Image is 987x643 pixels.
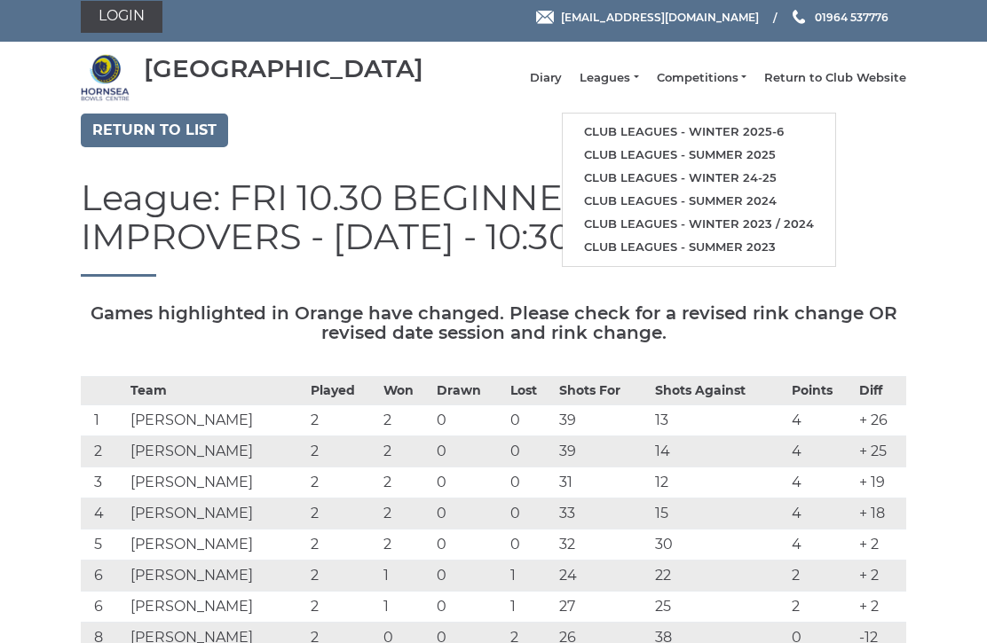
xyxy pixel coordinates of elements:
[379,592,432,623] td: 1
[81,561,126,592] td: 6
[432,498,505,529] td: 0
[126,561,306,592] td: [PERSON_NAME]
[306,467,379,498] td: 2
[126,405,306,436] td: [PERSON_NAME]
[555,377,651,405] th: Shots For
[306,405,379,436] td: 2
[651,529,787,561] td: 30
[506,405,555,436] td: 0
[555,529,651,561] td: 32
[379,467,432,498] td: 2
[379,498,432,529] td: 2
[855,467,906,498] td: + 19
[651,561,787,592] td: 22
[563,167,835,190] a: Club leagues - Winter 24-25
[555,592,651,623] td: 27
[580,70,638,86] a: Leagues
[379,436,432,467] td: 2
[432,467,505,498] td: 0
[563,190,835,213] a: Club leagues - Summer 2024
[81,53,130,102] img: Hornsea Bowls Centre
[81,467,126,498] td: 3
[506,529,555,561] td: 0
[555,561,651,592] td: 24
[790,9,888,26] a: Phone us 01964 537776
[855,561,906,592] td: + 2
[651,498,787,529] td: 15
[855,377,906,405] th: Diff
[506,561,555,592] td: 1
[651,467,787,498] td: 12
[651,405,787,436] td: 13
[432,377,505,405] th: Drawn
[81,114,228,147] a: Return to list
[530,70,562,86] a: Diary
[787,529,856,561] td: 4
[306,529,379,561] td: 2
[561,10,759,23] span: [EMAIL_ADDRESS][DOMAIN_NAME]
[379,529,432,561] td: 2
[506,467,555,498] td: 0
[651,436,787,467] td: 14
[126,592,306,623] td: [PERSON_NAME]
[764,70,906,86] a: Return to Club Website
[787,498,856,529] td: 4
[379,405,432,436] td: 2
[506,377,555,405] th: Lost
[306,592,379,623] td: 2
[787,592,856,623] td: 2
[855,436,906,467] td: + 25
[81,498,126,529] td: 4
[787,467,856,498] td: 4
[563,121,835,144] a: Club leagues - Winter 2025-6
[536,11,554,24] img: Email
[432,436,505,467] td: 0
[563,144,835,167] a: Club leagues - Summer 2025
[126,529,306,561] td: [PERSON_NAME]
[855,529,906,561] td: + 2
[555,436,651,467] td: 39
[126,467,306,498] td: [PERSON_NAME]
[787,561,856,592] td: 2
[506,498,555,529] td: 0
[855,405,906,436] td: + 26
[126,377,306,405] th: Team
[432,592,505,623] td: 0
[379,377,432,405] th: Won
[555,467,651,498] td: 31
[81,405,126,436] td: 1
[81,529,126,561] td: 5
[555,498,651,529] td: 33
[379,561,432,592] td: 1
[306,377,379,405] th: Played
[651,592,787,623] td: 25
[432,529,505,561] td: 0
[81,178,906,277] h1: League: FRI 10.30 BEGINNERS AND IMPROVERS - [DATE] - 10:30 to 12:30
[81,436,126,467] td: 2
[562,113,836,266] ul: Leagues
[563,236,835,259] a: Club leagues - Summer 2023
[432,405,505,436] td: 0
[506,436,555,467] td: 0
[81,1,162,33] a: Login
[793,10,805,24] img: Phone us
[144,55,423,82] div: [GEOGRAPHIC_DATA]
[651,377,787,405] th: Shots Against
[306,561,379,592] td: 2
[126,498,306,529] td: [PERSON_NAME]
[563,213,835,236] a: Club leagues - Winter 2023 / 2024
[432,561,505,592] td: 0
[787,377,856,405] th: Points
[855,498,906,529] td: + 18
[555,405,651,436] td: 39
[536,9,759,26] a: Email [EMAIL_ADDRESS][DOMAIN_NAME]
[306,436,379,467] td: 2
[657,70,746,86] a: Competitions
[787,405,856,436] td: 4
[126,436,306,467] td: [PERSON_NAME]
[506,592,555,623] td: 1
[306,498,379,529] td: 2
[81,303,906,342] h5: Games highlighted in Orange have changed. Please check for a revised rink change OR revised date ...
[855,592,906,623] td: + 2
[81,592,126,623] td: 6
